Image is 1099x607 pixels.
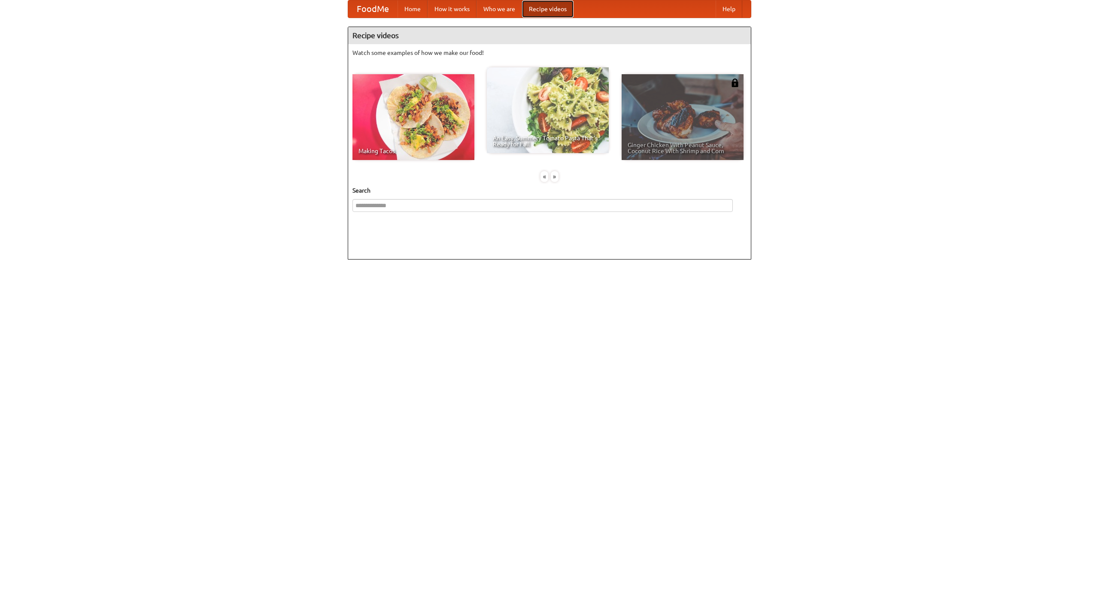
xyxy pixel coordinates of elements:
p: Watch some examples of how we make our food! [352,48,747,57]
div: « [540,171,548,182]
h4: Recipe videos [348,27,751,44]
a: FoodMe [348,0,398,18]
img: 483408.png [731,79,739,87]
a: Who we are [477,0,522,18]
span: Making Tacos [358,148,468,154]
a: Help [716,0,742,18]
a: Home [398,0,428,18]
div: » [551,171,559,182]
a: Recipe videos [522,0,574,18]
h5: Search [352,186,747,195]
a: An Easy, Summery Tomato Pasta That's Ready for Fall [487,67,609,153]
a: How it works [428,0,477,18]
a: Making Tacos [352,74,474,160]
span: An Easy, Summery Tomato Pasta That's Ready for Fall [493,135,603,147]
